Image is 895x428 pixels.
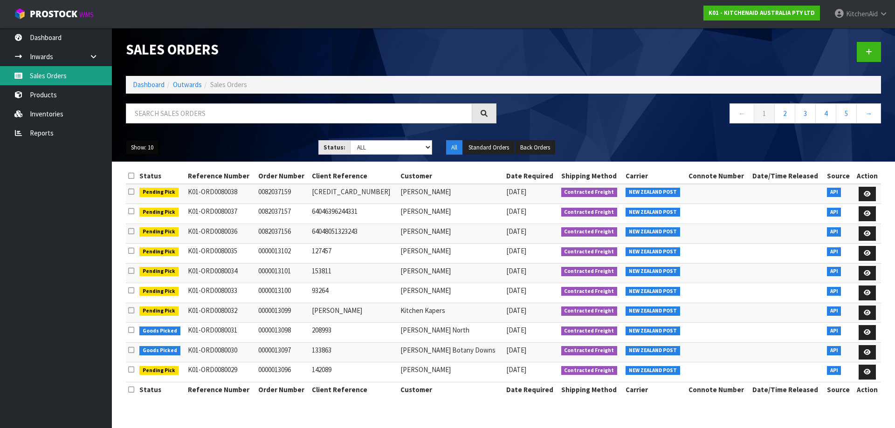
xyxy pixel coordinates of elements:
span: API [827,247,841,257]
span: [DATE] [506,246,526,255]
th: Connote Number [686,382,750,397]
th: Client Reference [310,382,398,397]
span: NEW ZEALAND POST [626,188,680,197]
h1: Sales Orders [126,42,496,57]
th: Action [854,382,881,397]
td: [PERSON_NAME] [398,244,504,264]
span: NEW ZEALAND POST [626,287,680,296]
td: K01-ORD0080029 [186,362,256,382]
td: [PERSON_NAME] [310,303,398,323]
span: NEW ZEALAND POST [626,267,680,276]
span: KitchenAid [846,9,878,18]
small: WMS [79,10,94,19]
span: NEW ZEALAND POST [626,326,680,336]
td: K01-ORD0080036 [186,224,256,244]
span: Goods Picked [139,346,180,355]
span: Pending Pick [139,287,179,296]
span: Pending Pick [139,267,179,276]
span: Pending Pick [139,306,179,316]
td: K01-ORD0080031 [186,323,256,343]
span: API [827,188,841,197]
span: NEW ZEALAND POST [626,346,680,355]
th: Customer [398,382,504,397]
a: 5 [836,103,857,123]
span: Pending Pick [139,247,179,257]
nav: Page navigation [510,103,881,126]
td: 0000013099 [256,303,310,323]
span: [DATE] [506,346,526,354]
th: Carrier [623,169,686,183]
span: NEW ZEALAND POST [626,227,680,237]
span: Contracted Freight [561,188,618,197]
th: Client Reference [310,169,398,183]
span: NEW ZEALAND POST [626,247,680,257]
td: 93264 [310,283,398,303]
span: API [827,366,841,375]
td: [PERSON_NAME] [398,224,504,244]
td: [PERSON_NAME] [398,204,504,224]
a: ← [730,103,754,123]
strong: Status: [324,143,345,151]
td: [PERSON_NAME] North [398,323,504,343]
th: Date/Time Released [750,169,825,183]
th: Date Required [504,169,559,183]
span: NEW ZEALAND POST [626,208,680,217]
span: Pending Pick [139,366,179,375]
td: K01-ORD0080033 [186,283,256,303]
span: API [827,227,841,237]
td: [PERSON_NAME] [398,362,504,382]
td: [PERSON_NAME] [398,263,504,283]
span: API [827,208,841,217]
td: K01-ORD0080032 [186,303,256,323]
td: 127457 [310,244,398,264]
button: All [446,140,462,155]
span: Contracted Freight [561,366,618,375]
button: Standard Orders [463,140,514,155]
a: 2 [774,103,795,123]
span: Contracted Freight [561,287,618,296]
th: Order Number [256,169,310,183]
td: 0082037156 [256,224,310,244]
span: API [827,346,841,355]
th: Status [137,169,186,183]
span: Contracted Freight [561,346,618,355]
td: 0000013101 [256,263,310,283]
span: Contracted Freight [561,306,618,316]
strong: K01 - KITCHENAID AUSTRALIA PTY LTD [709,9,815,17]
span: [DATE] [506,227,526,236]
span: Contracted Freight [561,227,618,237]
th: Customer [398,169,504,183]
td: [CREDIT_CARD_NUMBER] [310,184,398,204]
th: Action [854,169,881,183]
th: Date Required [504,382,559,397]
span: [DATE] [506,306,526,315]
a: 1 [754,103,775,123]
td: [PERSON_NAME] Botany Downs [398,342,504,362]
td: K01-ORD0080037 [186,204,256,224]
img: cube-alt.png [14,8,26,20]
span: API [827,306,841,316]
button: Show: 10 [126,140,158,155]
span: [DATE] [506,326,526,334]
span: [DATE] [506,266,526,275]
span: Contracted Freight [561,326,618,336]
span: Contracted Freight [561,267,618,276]
span: Pending Pick [139,188,179,197]
span: Pending Pick [139,208,179,217]
span: Sales Orders [210,80,247,89]
td: 0000013100 [256,283,310,303]
th: Connote Number [686,169,750,183]
th: Source [825,169,854,183]
td: 153811 [310,263,398,283]
span: [DATE] [506,187,526,196]
td: K01-ORD0080030 [186,342,256,362]
td: K01-ORD0080035 [186,244,256,264]
span: Goods Picked [139,326,180,336]
td: 0000013102 [256,244,310,264]
th: Date/Time Released [750,382,825,397]
td: 208993 [310,323,398,343]
td: 64048051323243 [310,224,398,244]
th: Source [825,382,854,397]
a: 4 [815,103,836,123]
button: Back Orders [515,140,555,155]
